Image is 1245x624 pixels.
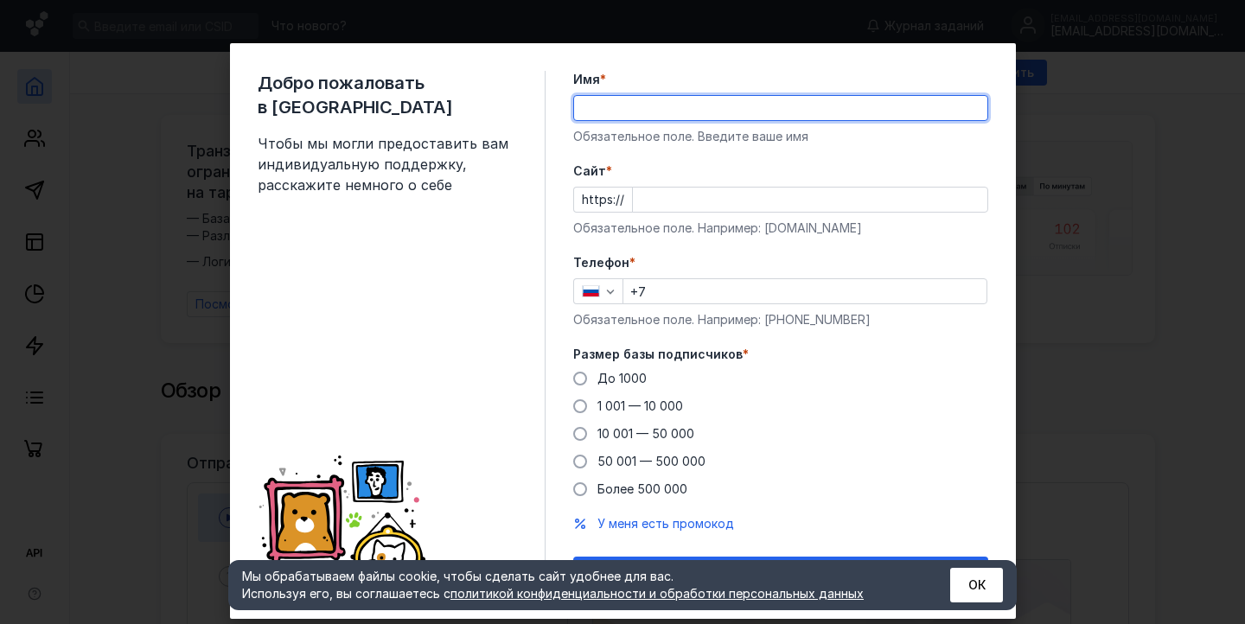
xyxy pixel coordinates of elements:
span: 1 001 — 10 000 [597,398,683,413]
span: Более 500 000 [597,481,687,496]
div: Мы обрабатываем файлы cookie, чтобы сделать сайт удобнее для вас. Используя его, вы соглашаетесь c [242,568,908,602]
span: Телефон [573,254,629,271]
span: 50 001 — 500 000 [597,454,705,468]
span: Cайт [573,162,606,180]
button: Отправить [573,557,988,591]
div: Обязательное поле. Введите ваше имя [573,128,988,145]
span: Имя [573,71,600,88]
button: У меня есть промокод [597,515,734,532]
span: Чтобы мы могли предоставить вам индивидуальную поддержку, расскажите немного о себе [258,133,517,195]
span: 10 001 — 50 000 [597,426,694,441]
span: Размер базы подписчиков [573,346,743,363]
button: ОК [950,568,1003,602]
a: политикой конфиденциальности и обработки персональных данных [450,586,864,601]
div: Обязательное поле. Например: [PHONE_NUMBER] [573,311,988,328]
span: До 1000 [597,371,647,385]
div: Обязательное поле. Например: [DOMAIN_NAME] [573,220,988,237]
span: У меня есть промокод [597,516,734,531]
span: Добро пожаловать в [GEOGRAPHIC_DATA] [258,71,517,119]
